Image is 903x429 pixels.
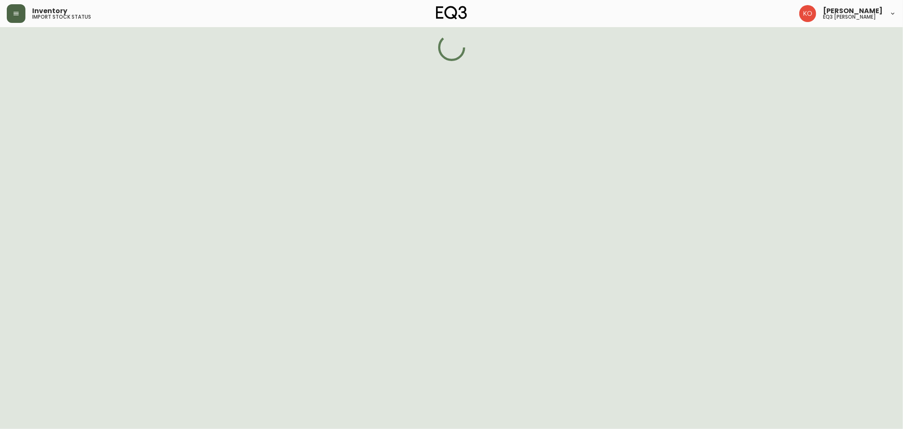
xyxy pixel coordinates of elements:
span: [PERSON_NAME] [823,8,883,14]
h5: eq3 [PERSON_NAME] [823,14,876,19]
h5: import stock status [32,14,91,19]
span: Inventory [32,8,67,14]
img: 9beb5e5239b23ed26e0d832b1b8f6f2a [799,5,816,22]
img: logo [436,6,467,19]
